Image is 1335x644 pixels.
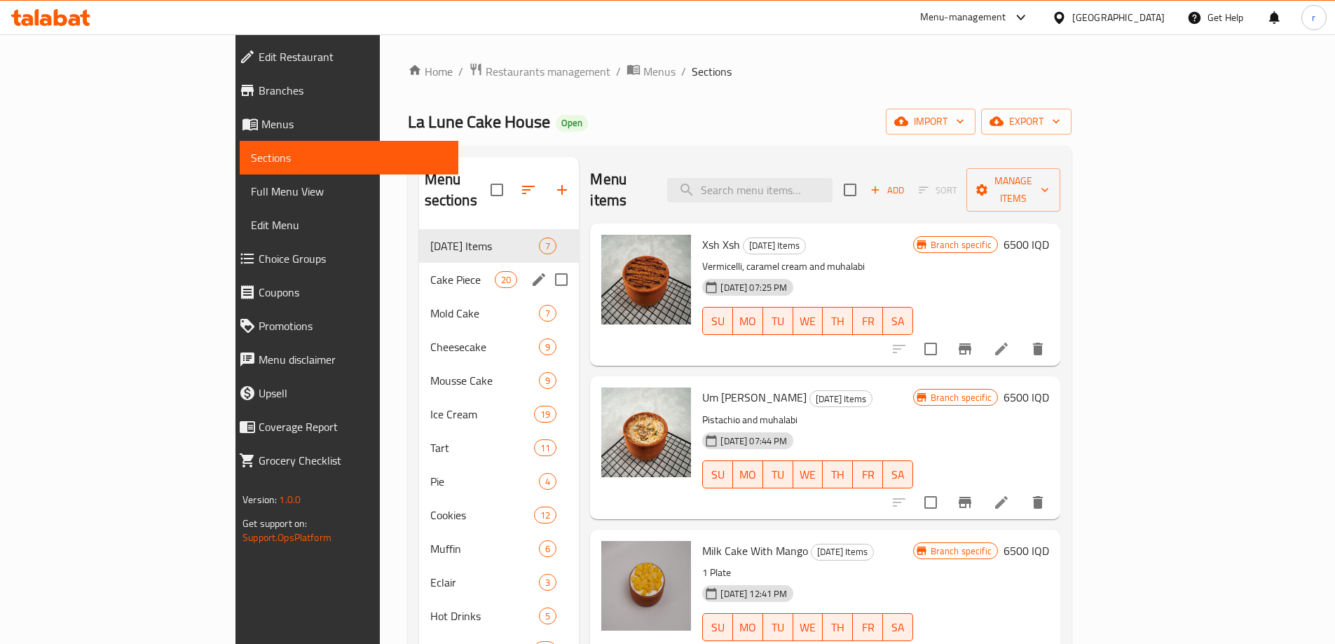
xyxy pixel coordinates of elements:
[858,465,877,485] span: FR
[419,498,580,532] div: Cookies12
[601,235,691,324] img: Xsh Xsh
[739,617,758,638] span: MO
[259,250,447,267] span: Choice Groups
[540,374,556,388] span: 9
[251,183,447,200] span: Full Menu View
[228,107,458,141] a: Menus
[279,491,301,509] span: 1.0.0
[883,460,913,488] button: SA
[981,109,1072,135] button: export
[886,109,975,135] button: import
[540,240,556,253] span: 7
[809,390,872,407] div: Ramadan Items
[228,343,458,376] a: Menu disclaimer
[430,540,540,557] span: Muffin
[430,238,540,254] span: [DATE] Items
[540,341,556,354] span: 9
[534,439,556,456] div: items
[259,351,447,368] span: Menu disclaimer
[540,576,556,589] span: 3
[408,106,550,137] span: La Lune Cake House
[733,613,763,641] button: MO
[948,332,982,366] button: Branch-specific-item
[539,238,556,254] div: items
[616,63,621,80] li: /
[228,40,458,74] a: Edit Restaurant
[897,113,964,130] span: import
[419,263,580,296] div: Cake Piece20edit
[259,452,447,469] span: Grocery Checklist
[823,460,853,488] button: TH
[925,544,997,558] span: Branch specific
[430,608,540,624] div: Hot Drinks
[259,418,447,435] span: Coverage Report
[835,175,865,205] span: Select section
[534,406,556,423] div: items
[966,168,1060,212] button: Manage items
[495,273,516,287] span: 20
[430,406,535,423] span: Ice Cream
[430,338,540,355] span: Cheesecake
[430,439,535,456] span: Tart
[528,269,549,290] button: edit
[1004,541,1049,561] h6: 6500 IQD
[702,564,912,582] p: 1 Plate
[1004,388,1049,407] h6: 6500 IQD
[259,385,447,402] span: Upsell
[702,613,733,641] button: SU
[769,311,788,331] span: TU
[702,258,912,275] p: Vermicelli, caramel cream and muhalabi
[853,613,883,641] button: FR
[763,613,793,641] button: TU
[993,341,1010,357] a: Edit menu item
[482,175,512,205] span: Select all sections
[769,617,788,638] span: TU
[702,387,807,408] span: Um [PERSON_NAME]
[240,174,458,208] a: Full Menu View
[469,62,610,81] a: Restaurants management
[539,540,556,557] div: items
[430,507,535,523] div: Cookies
[865,179,910,201] span: Add item
[925,238,997,252] span: Branch specific
[430,574,540,591] span: Eclair
[430,473,540,490] div: Pie
[539,372,556,389] div: items
[910,179,966,201] span: Select section first
[883,613,913,641] button: SA
[1021,332,1055,366] button: delete
[540,307,556,320] span: 7
[733,460,763,488] button: MO
[853,307,883,335] button: FR
[702,411,912,429] p: Pistachio and muhalabi
[739,311,758,331] span: MO
[799,311,818,331] span: WE
[419,431,580,465] div: Tart11
[702,234,740,255] span: Xsh Xsh
[535,509,556,522] span: 12
[667,178,833,203] input: search
[408,62,1072,81] nav: breadcrumb
[540,475,556,488] span: 4
[708,465,727,485] span: SU
[828,617,847,638] span: TH
[889,617,908,638] span: SA
[916,488,945,517] span: Select to update
[920,9,1006,26] div: Menu-management
[556,117,588,129] span: Open
[627,62,676,81] a: Menus
[590,169,650,211] h2: Menu items
[799,465,818,485] span: WE
[419,229,580,263] div: [DATE] Items7
[883,307,913,335] button: SA
[556,115,588,132] div: Open
[430,305,540,322] div: Mold Cake
[228,410,458,444] a: Coverage Report
[853,460,883,488] button: FR
[539,473,556,490] div: items
[228,444,458,477] a: Grocery Checklist
[715,587,793,601] span: [DATE] 12:41 PM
